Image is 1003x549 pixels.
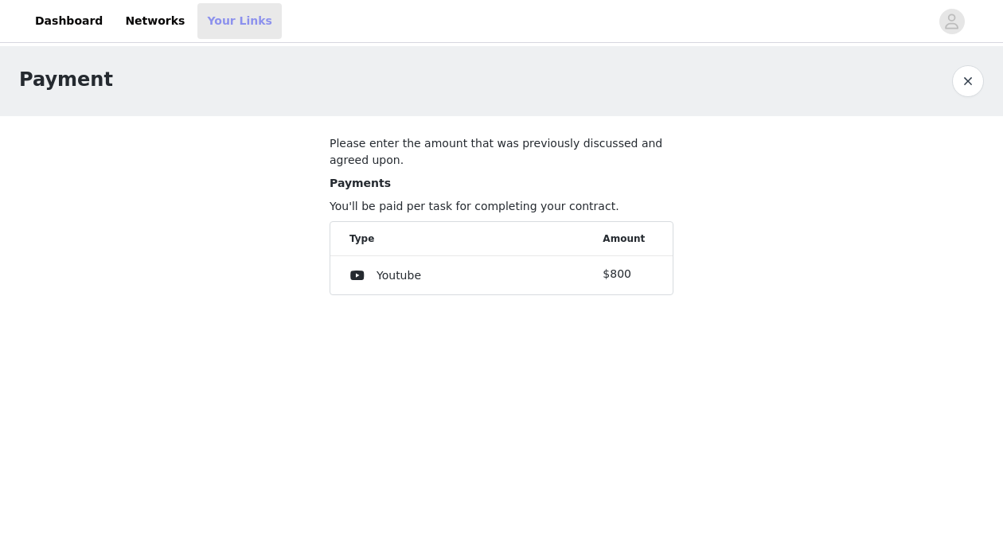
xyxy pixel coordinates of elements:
[115,3,194,39] a: Networks
[19,65,113,94] h1: Payment
[349,232,603,246] div: Type
[330,175,673,192] p: Payments
[330,135,673,169] p: Please enter the amount that was previously discussed and agreed upon.
[603,267,631,280] span: $800
[603,232,654,246] div: Amount
[944,9,959,34] div: avatar
[197,3,282,39] a: Your Links
[330,198,673,215] p: You'll be paid per task for completing your contract.
[25,3,112,39] a: Dashboard
[377,267,421,284] div: Youtube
